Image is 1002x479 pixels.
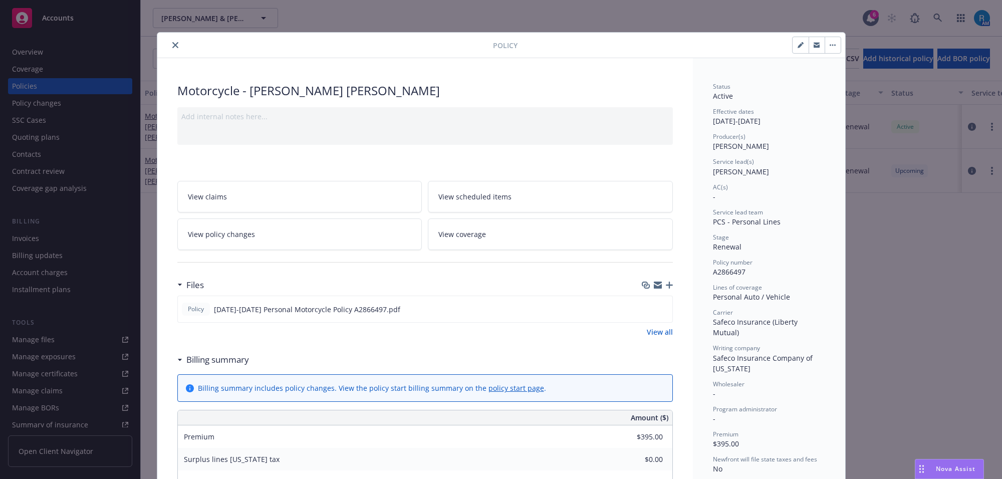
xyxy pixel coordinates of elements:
[713,292,790,302] span: Personal Auto / Vehicle
[713,82,730,91] span: Status
[188,191,227,202] span: View claims
[604,429,669,444] input: 0.00
[713,183,728,191] span: AC(s)
[713,107,754,116] span: Effective dates
[713,91,733,101] span: Active
[713,192,715,201] span: -
[713,389,715,398] span: -
[936,464,975,473] span: Nova Assist
[604,452,669,467] input: 0.00
[488,383,544,393] a: policy start page
[184,454,280,464] span: Surplus lines [US_STATE] tax
[438,191,512,202] span: View scheduled items
[186,353,249,366] h3: Billing summary
[186,305,206,314] span: Policy
[713,157,754,166] span: Service lead(s)
[713,107,825,126] div: [DATE] - [DATE]
[713,308,733,317] span: Carrier
[631,412,668,423] span: Amount ($)
[713,267,745,277] span: A2866497
[713,233,729,242] span: Stage
[713,317,800,337] span: Safeco Insurance (Liberty Mutual)
[169,39,181,51] button: close
[713,405,777,413] span: Program administrator
[915,459,928,478] div: Drag to move
[647,327,673,337] a: View all
[659,304,668,315] button: preview file
[713,141,769,151] span: [PERSON_NAME]
[177,82,673,99] div: Motorcycle - [PERSON_NAME] [PERSON_NAME]
[643,304,651,315] button: download file
[713,208,763,216] span: Service lead team
[713,414,715,423] span: -
[713,167,769,176] span: [PERSON_NAME]
[713,353,815,373] span: Safeco Insurance Company of [US_STATE]
[713,464,722,473] span: No
[713,132,745,141] span: Producer(s)
[181,111,669,122] div: Add internal notes here...
[214,304,400,315] span: [DATE]-[DATE] Personal Motorcycle Policy A2866497.pdf
[713,380,744,388] span: Wholesaler
[713,439,739,448] span: $395.00
[713,283,762,292] span: Lines of coverage
[198,383,546,393] div: Billing summary includes policy changes. View the policy start billing summary on the .
[177,279,204,292] div: Files
[186,279,204,292] h3: Files
[713,430,738,438] span: Premium
[177,218,422,250] a: View policy changes
[493,40,518,51] span: Policy
[184,432,214,441] span: Premium
[713,217,781,226] span: PCS - Personal Lines
[713,242,741,252] span: Renewal
[713,258,753,267] span: Policy number
[177,353,249,366] div: Billing summary
[428,218,673,250] a: View coverage
[188,229,255,239] span: View policy changes
[713,455,817,463] span: Newfront will file state taxes and fees
[915,459,984,479] button: Nova Assist
[177,181,422,212] a: View claims
[428,181,673,212] a: View scheduled items
[713,344,760,352] span: Writing company
[438,229,486,239] span: View coverage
